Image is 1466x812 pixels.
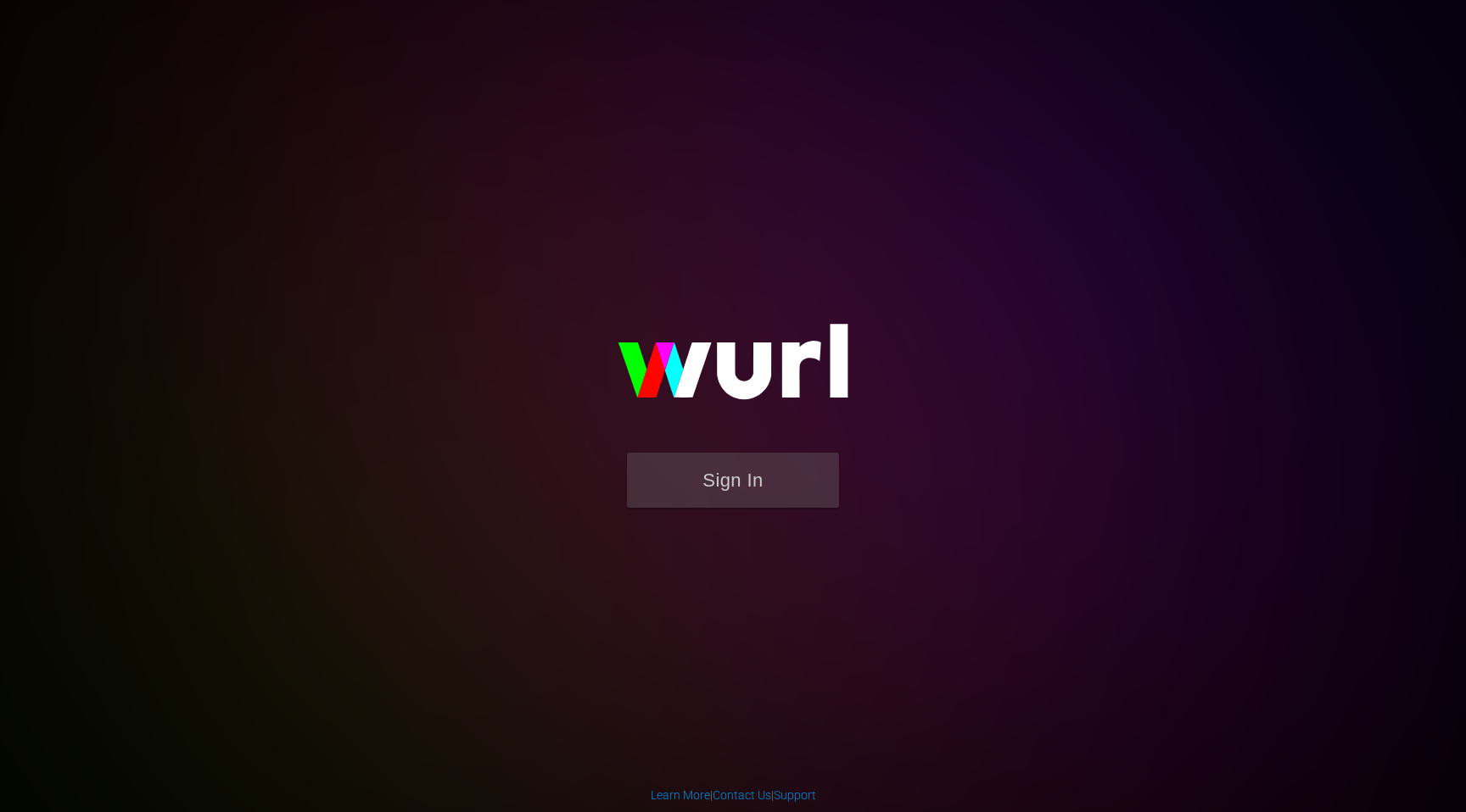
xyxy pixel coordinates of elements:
div: | | [651,787,816,804]
a: Learn More [651,788,710,802]
a: Support [774,788,816,802]
img: wurl-logo-on-black-223613ac3d8ba8fe6dc639794a292ebdb59501304c7dfd60c99c58986ef67473.svg [563,287,903,452]
button: Sign In [627,453,839,508]
a: Contact Us [713,788,771,802]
